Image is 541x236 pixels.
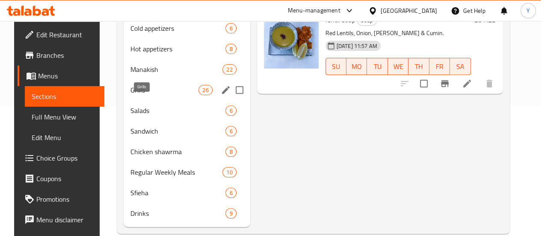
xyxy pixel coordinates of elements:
div: Cold appetizers6 [124,18,250,39]
div: Hot appetizers8 [124,39,250,59]
div: items [198,85,212,95]
span: 6 [226,189,236,197]
span: Menus [38,71,98,81]
span: Drinks [130,208,226,218]
span: Choice Groups [36,153,98,163]
img: lentil soup [264,14,319,69]
span: Y [526,6,530,15]
a: Edit menu item [462,78,472,89]
span: 6 [226,24,236,33]
div: Sandwich6 [124,121,250,141]
div: items [225,126,236,136]
span: Coupons [36,173,98,184]
div: items [225,188,236,198]
div: items [225,208,236,218]
span: Regular Weekly Meals [130,167,222,177]
button: Branch-specific-item [435,73,455,94]
span: TH [412,60,426,73]
button: FR [429,58,450,75]
span: Promotions [36,194,98,204]
button: SA [450,58,470,75]
div: Drinks9 [124,203,250,224]
div: items [222,167,236,177]
span: Menu disclaimer [36,215,98,225]
span: SU [329,60,343,73]
span: 26 [199,86,212,94]
p: Red Lentils, Onion, [PERSON_NAME] & Cumin. [325,28,471,39]
a: Promotions [18,189,104,209]
span: 8 [226,45,236,53]
a: Sections [25,86,104,107]
a: Branches [18,45,104,66]
span: Sandwich [130,126,226,136]
div: items [225,146,236,157]
div: items [225,105,236,116]
a: Full Menu View [25,107,104,127]
span: SA [453,60,467,73]
button: delete [479,73,500,94]
span: 9 [226,209,236,218]
span: Select to update [415,75,433,93]
span: Salads [130,105,226,116]
span: Manakish [130,64,222,75]
span: Edit Menu [32,132,98,143]
span: MO [350,60,364,73]
div: Manakish22 [124,59,250,80]
span: Sections [32,91,98,102]
a: Choice Groups [18,148,104,168]
a: Menu disclaimer [18,209,104,230]
div: [GEOGRAPHIC_DATA] [381,6,437,15]
span: TU [370,60,384,73]
div: Chicken shawrma8 [124,141,250,162]
button: SU [325,58,346,75]
div: items [222,64,236,75]
a: Menus [18,66,104,86]
a: Edit Restaurant [18,24,104,45]
button: MO [346,58,367,75]
button: edit [219,84,232,96]
a: Edit Menu [25,127,104,148]
div: Salads6 [124,100,250,121]
span: Hot appetizers [130,44,226,54]
button: TU [367,58,387,75]
span: Chicken shawrma [130,146,226,157]
div: items [225,44,236,54]
span: 10 [223,168,236,176]
a: Coupons [18,168,104,189]
button: WE [388,58,408,75]
span: WE [391,60,405,73]
span: Grills [130,85,198,95]
div: Sfieha6 [124,182,250,203]
div: Grills26edit [124,80,250,100]
div: Menu-management [288,6,340,16]
button: TH [408,58,429,75]
span: 6 [226,107,236,115]
div: Regular Weekly Meals10 [124,162,250,182]
span: 8 [226,148,236,156]
span: 6 [226,127,236,135]
span: FR [433,60,446,73]
span: Sfieha [130,188,226,198]
span: Edit Restaurant [36,30,98,40]
span: Branches [36,50,98,60]
span: Cold appetizers [130,23,226,33]
span: [DATE] 11:57 AM [333,42,381,50]
div: items [225,23,236,33]
span: Full Menu View [32,112,98,122]
span: 22 [223,66,236,74]
h6: 20 AED [474,14,496,26]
